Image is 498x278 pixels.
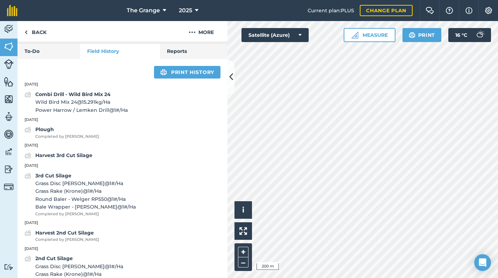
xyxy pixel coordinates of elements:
[24,151,92,160] a: Harvest 3rd Cut Silage
[473,28,487,42] img: svg+xml;base64,PD94bWwgdmVyc2lvbj0iMS4wIiBlbmNvZGluZz0idXRmLTgiPz4KPCEtLSBHZW5lcmF0b3I6IEFkb2JlIE...
[35,187,136,195] span: Grass Rake (Krone) @ 1 # / Ha
[35,126,54,133] strong: Plough
[4,164,14,175] img: svg+xml;base64,PD94bWwgdmVyc2lvbj0iMS4wIiBlbmNvZGluZz0idXRmLTgiPz4KPCEtLSBHZW5lcmF0b3I6IEFkb2JlIE...
[239,227,247,235] img: Four arrows, one pointing top left, one top right, one bottom right and the last bottom left
[17,246,227,252] p: [DATE]
[35,98,128,106] span: Wild Bird Mix 24 @ 15.291 kg / Ha
[426,7,434,14] img: Two speech bubbles overlapping with the left bubble in the forefront
[24,229,31,237] img: svg+xml;base64,PD94bWwgdmVyc2lvbj0iMS4wIiBlbmNvZGluZz0idXRmLTgiPz4KPCEtLSBHZW5lcmF0b3I6IEFkb2JlIE...
[24,90,128,114] a: Combi Drill - Wild Bird Mix 24Wild Bird Mix 24@15.291kg/HaPower Harrow / Lemken Drill@1#/Ha
[409,31,415,39] img: svg+xml;base64,PHN2ZyB4bWxucz0iaHR0cDovL3d3dy53My5vcmcvMjAwMC9zdmciIHdpZHRoPSIxOSIgaGVpZ2h0PSIyNC...
[242,205,244,214] span: i
[35,230,94,236] strong: Harvest 2nd Cut Silage
[35,91,111,97] strong: Combi Drill - Wild Bird Mix 24
[360,5,413,16] a: Change plan
[24,90,31,99] img: svg+xml;base64,PD94bWwgdmVyc2lvbj0iMS4wIiBlbmNvZGluZz0idXRmLTgiPz4KPCEtLSBHZW5lcmF0b3I6IEFkb2JlIE...
[24,229,99,243] a: Harvest 2nd Cut SilageCompleted by [PERSON_NAME]
[455,28,467,42] span: 16 ° C
[24,126,31,134] img: svg+xml;base64,PD94bWwgdmVyc2lvbj0iMS4wIiBlbmNvZGluZz0idXRmLTgiPz4KPCEtLSBHZW5lcmF0b3I6IEFkb2JlIE...
[189,28,196,36] img: svg+xml;base64,PHN2ZyB4bWxucz0iaHR0cDovL3d3dy53My5vcmcvMjAwMC9zdmciIHdpZHRoPSIyMCIgaGVpZ2h0PSIyNC...
[7,5,17,16] img: fieldmargin Logo
[17,220,227,226] p: [DATE]
[4,59,14,69] img: svg+xml;base64,PD94bWwgdmVyc2lvbj0iMS4wIiBlbmNvZGluZz0idXRmLTgiPz4KPCEtLSBHZW5lcmF0b3I6IEFkb2JlIE...
[24,255,31,263] img: svg+xml;base64,PD94bWwgdmVyc2lvbj0iMS4wIiBlbmNvZGluZz0idXRmLTgiPz4KPCEtLSBHZW5lcmF0b3I6IEFkb2JlIE...
[35,237,99,243] span: Completed by [PERSON_NAME]
[127,6,160,15] span: The Grange
[35,106,128,114] span: Power Harrow / Lemken Drill @ 1 # / Ha
[17,81,227,88] p: [DATE]
[17,117,227,123] p: [DATE]
[24,126,99,140] a: PloughCompleted by [PERSON_NAME]
[24,172,31,180] img: svg+xml;base64,PD94bWwgdmVyc2lvbj0iMS4wIiBlbmNvZGluZz0idXRmLTgiPz4KPCEtLSBHZW5lcmF0b3I6IEFkb2JlIE...
[448,28,491,42] button: 16 °C
[4,264,14,270] img: svg+xml;base64,PD94bWwgdmVyc2lvbj0iMS4wIiBlbmNvZGluZz0idXRmLTgiPz4KPCEtLSBHZW5lcmF0b3I6IEFkb2JlIE...
[35,172,71,179] strong: 3rd Cut Silage
[4,147,14,157] img: svg+xml;base64,PD94bWwgdmVyc2lvbj0iMS4wIiBlbmNvZGluZz0idXRmLTgiPz4KPCEtLSBHZW5lcmF0b3I6IEFkb2JlIE...
[35,263,136,270] span: Grass Disc [PERSON_NAME] @ 1 # / Ha
[402,28,442,42] button: Print
[154,66,220,79] a: Print history
[35,270,136,278] span: Grass Rake (Krone) @ 1 # / Ha
[24,28,28,36] img: svg+xml;base64,PHN2ZyB4bWxucz0iaHR0cDovL3d3dy53My5vcmcvMjAwMC9zdmciIHdpZHRoPSI5IiBoZWlnaHQ9IjI0Ii...
[17,21,54,42] a: Back
[474,254,491,271] div: Open Intercom Messenger
[35,134,99,140] span: Completed by [PERSON_NAME]
[4,182,14,192] img: svg+xml;base64,PD94bWwgdmVyc2lvbj0iMS4wIiBlbmNvZGluZz0idXRmLTgiPz4KPCEtLSBHZW5lcmF0b3I6IEFkb2JlIE...
[4,94,14,104] img: svg+xml;base64,PHN2ZyB4bWxucz0iaHR0cDovL3d3dy53My5vcmcvMjAwMC9zdmciIHdpZHRoPSI1NiIgaGVpZ2h0PSI2MC...
[17,142,227,149] p: [DATE]
[175,21,227,42] button: More
[241,28,309,42] button: Satellite (Azure)
[344,28,395,42] button: Measure
[4,24,14,34] img: svg+xml;base64,PD94bWwgdmVyc2lvbj0iMS4wIiBlbmNvZGluZz0idXRmLTgiPz4KPCEtLSBHZW5lcmF0b3I6IEFkb2JlIE...
[465,6,472,15] img: svg+xml;base64,PHN2ZyB4bWxucz0iaHR0cDovL3d3dy53My5vcmcvMjAwMC9zdmciIHdpZHRoPSIxNyIgaGVpZ2h0PSIxNy...
[238,247,248,257] button: +
[35,195,136,203] span: Round Baler - Welger RP550 @ 1 # / Ha
[4,76,14,87] img: svg+xml;base64,PHN2ZyB4bWxucz0iaHR0cDovL3d3dy53My5vcmcvMjAwMC9zdmciIHdpZHRoPSI1NiIgaGVpZ2h0PSI2MC...
[4,111,14,122] img: svg+xml;base64,PD94bWwgdmVyc2lvbj0iMS4wIiBlbmNvZGluZz0idXRmLTgiPz4KPCEtLSBHZW5lcmF0b3I6IEFkb2JlIE...
[445,7,454,14] img: A question mark icon
[17,163,227,169] p: [DATE]
[35,152,92,158] strong: Harvest 3rd Cut Silage
[17,43,80,59] a: To-Do
[160,43,227,59] a: Reports
[351,32,358,39] img: Ruler icon
[24,172,136,217] a: 3rd Cut SilageGrass Disc [PERSON_NAME]@1#/HaGrass Rake (Krone)@1#/HaRound Baler - Welger RP550@1#...
[308,7,354,14] span: Current plan : PLUS
[35,203,136,211] span: Bale Wrapper - [PERSON_NAME] @ 1 # / Ha
[484,7,493,14] img: A cog icon
[35,179,136,187] span: Grass Disc [PERSON_NAME] @ 1 # / Ha
[238,257,248,267] button: –
[179,6,192,15] span: 2025
[234,201,252,219] button: i
[4,129,14,140] img: svg+xml;base64,PD94bWwgdmVyc2lvbj0iMS4wIiBlbmNvZGluZz0idXRmLTgiPz4KPCEtLSBHZW5lcmF0b3I6IEFkb2JlIE...
[35,211,136,217] span: Completed by [PERSON_NAME]
[160,68,167,76] img: svg+xml;base64,PHN2ZyB4bWxucz0iaHR0cDovL3d3dy53My5vcmcvMjAwMC9zdmciIHdpZHRoPSIxOSIgaGVpZ2h0PSIyNC...
[24,151,31,160] img: svg+xml;base64,PD94bWwgdmVyc2lvbj0iMS4wIiBlbmNvZGluZz0idXRmLTgiPz4KPCEtLSBHZW5lcmF0b3I6IEFkb2JlIE...
[80,43,160,59] a: Field History
[4,41,14,52] img: svg+xml;base64,PHN2ZyB4bWxucz0iaHR0cDovL3d3dy53My5vcmcvMjAwMC9zdmciIHdpZHRoPSI1NiIgaGVpZ2h0PSI2MC...
[35,255,73,262] strong: 2nd Cut Silage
